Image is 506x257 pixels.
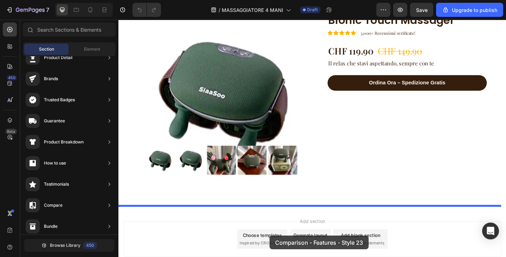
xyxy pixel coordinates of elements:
[44,202,63,209] div: Compare
[5,129,17,134] div: Beta
[46,6,49,14] p: 7
[44,54,72,61] div: Product Detail
[307,7,318,13] span: Draft
[442,6,497,14] div: Upgrade to publish
[84,46,100,52] span: Element
[44,223,58,230] div: Bundle
[50,242,80,249] span: Browse Library
[222,6,283,14] span: MASSAGGIATORE 4 MANI
[39,46,54,52] span: Section
[118,20,506,257] iframe: Design area
[3,3,52,17] button: 7
[410,3,433,17] button: Save
[219,6,220,14] span: /
[44,117,65,124] div: Guarantee
[132,3,161,17] div: Undo/Redo
[436,3,503,17] button: Upgrade to publish
[24,239,114,252] button: Browse Library450
[44,181,69,188] div: Testimonials
[44,160,66,167] div: How to use
[44,96,75,103] div: Trusted Badges
[416,7,428,13] span: Save
[44,75,58,82] div: Brands
[7,75,17,81] div: 450
[23,23,116,37] input: Search Sections & Elements
[44,139,84,146] div: Product Breakdown
[83,242,97,249] div: 450
[482,223,499,239] div: Open Intercom Messenger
